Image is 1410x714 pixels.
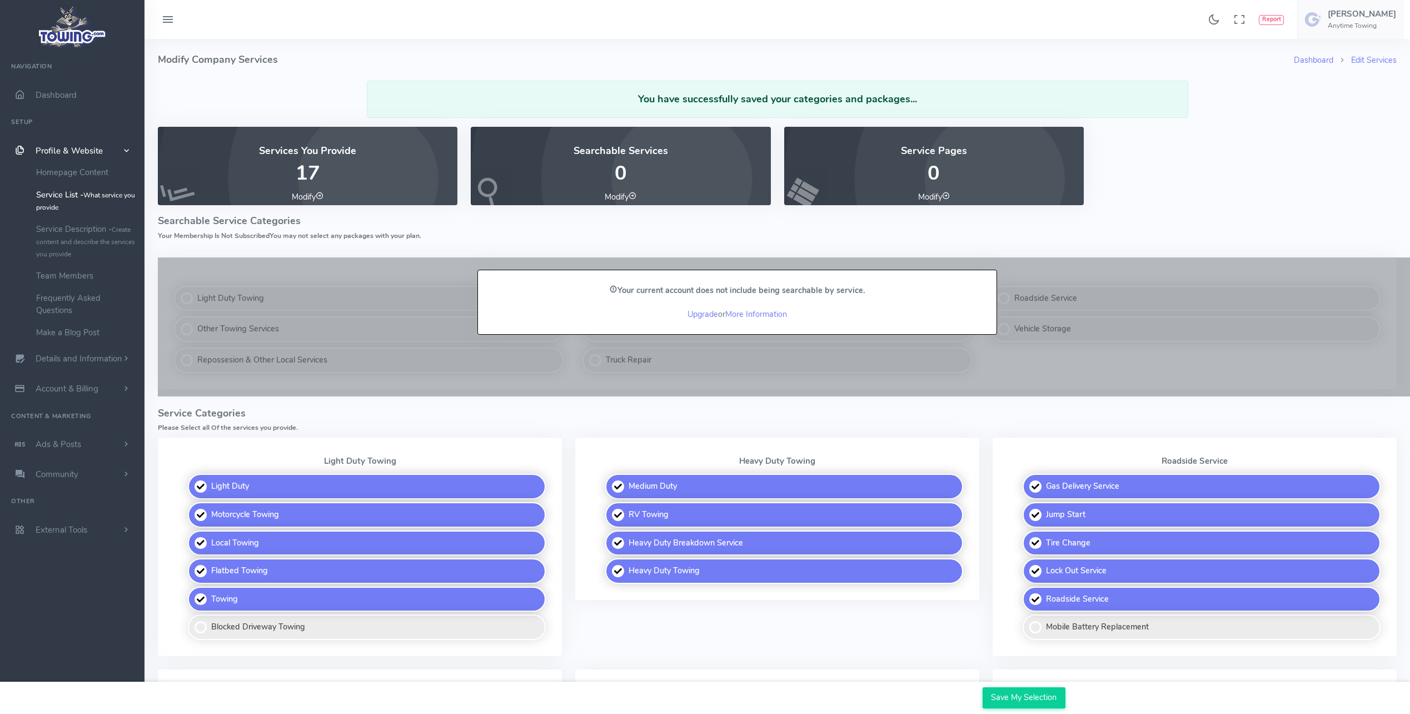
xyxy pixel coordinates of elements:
[605,191,636,202] a: Modify
[188,587,546,612] label: Towing
[28,184,145,218] a: Service List -What service you provide
[798,146,1070,157] h4: Service Pages
[1023,587,1381,612] label: Roadside Service
[1023,558,1381,584] label: Lock Out Service
[1023,502,1381,528] label: Jump Start
[158,39,1294,81] h4: Modify Company Services
[292,191,323,202] a: Modify
[36,145,103,156] span: Profile & Website
[605,558,963,584] label: Heavy Duty Towing
[610,285,865,296] strong: Your current account does not include being searchable by service.
[36,90,77,101] span: Dashboard
[687,309,718,320] a: Upgrade
[1023,614,1381,640] label: Mobile Battery Replacement
[158,408,1397,419] h4: Service Categories
[188,502,546,528] label: Motorcycle Towing
[188,474,546,499] label: Light Duty
[28,265,145,287] a: Team Members
[28,218,145,265] a: Service Description -Create content and describe the services you provide
[270,231,421,240] span: You may not select any packages with your plan.
[188,558,546,584] label: Flatbed Towing
[1006,457,1383,465] p: Roadside Service
[589,457,966,465] p: Heavy Duty Towing
[35,3,110,51] img: logo
[158,232,1397,240] h6: Your Membership Is Not Subscribed
[1328,9,1396,18] h5: [PERSON_NAME]
[36,191,135,212] small: What service you provide
[158,216,1397,227] h4: Searchable Service Categories
[605,474,963,499] label: Medium Duty
[158,424,1397,432] h6: Please Select all Of the services you provide.
[983,687,1065,708] input: Save My Selection
[171,162,444,185] p: 17
[798,162,1070,185] p: 0
[725,309,787,320] a: More Information
[28,287,145,321] a: Frequently Asked Questions
[378,94,1177,105] h4: You have successfully saved your categories and packages...
[28,321,145,344] a: Make a Blog Post
[171,146,444,157] h4: Services You Provide
[1328,22,1396,29] h6: Anytime Towing
[188,614,546,640] label: Blocked Driveway Towing
[1023,530,1381,556] label: Tire Change
[605,502,963,528] label: RV Towing
[615,160,627,187] span: 0
[605,530,963,556] label: Heavy Duty Breakdown Service
[188,530,546,556] label: Local Towing
[484,146,757,157] h4: Searchable Services
[1259,15,1284,25] button: Report
[36,354,122,365] span: Details and Information
[1351,54,1397,66] a: Edit Services
[478,270,997,334] div: or
[36,469,78,480] span: Community
[1304,11,1322,28] img: user-image
[28,161,145,184] a: Homepage Content
[918,191,950,202] a: Modify
[36,439,81,450] span: Ads & Posts
[36,383,98,394] span: Account & Billing
[36,524,87,535] span: External Tools
[171,457,549,465] p: Light Duty Towing
[36,225,135,259] small: Create content and describe the services you provide
[1294,54,1333,66] a: Dashboard
[1023,474,1381,499] label: Gas Delivery Service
